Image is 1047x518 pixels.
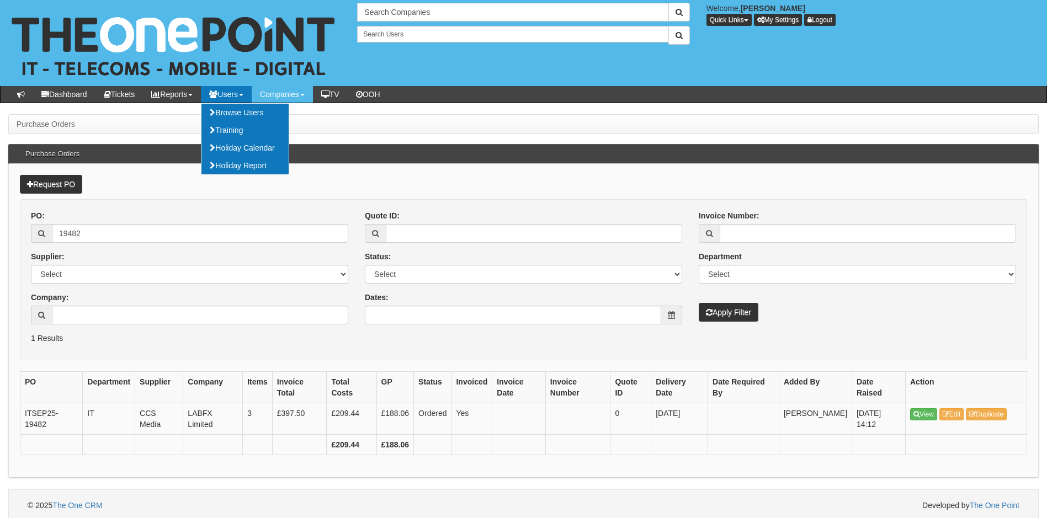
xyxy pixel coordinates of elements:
input: Search Companies [357,3,668,22]
a: Training [201,121,289,139]
label: Quote ID: [365,210,400,221]
th: Date Raised [852,372,906,403]
button: Apply Filter [699,303,758,322]
th: Department [83,372,135,403]
div: Welcome, [698,3,1047,26]
a: Duplicate [966,408,1007,420]
th: Items [243,372,273,403]
h3: Purchase Orders [20,145,85,163]
label: Supplier: [31,251,65,262]
td: Yes [451,403,492,435]
a: Reports [143,86,201,103]
th: Invoice Date [492,372,546,403]
a: OOH [348,86,389,103]
th: GP [376,372,414,403]
label: Dates: [365,292,389,303]
a: Companies [252,86,313,103]
label: Company: [31,292,68,303]
a: Edit [939,408,964,420]
th: Invoice Total [272,372,327,403]
a: Tickets [95,86,144,103]
td: 3 [243,403,273,435]
p: 1 Results [31,333,1016,344]
a: Logout [804,14,836,26]
td: [DATE] 14:12 [852,403,906,435]
td: CCS Media [135,403,183,435]
td: [DATE] [651,403,708,435]
th: Status [414,372,451,403]
th: Supplier [135,372,183,403]
a: The One CRM [52,501,102,510]
a: The One Point [970,501,1019,510]
button: Quick Links [706,14,752,26]
th: Action [906,372,1027,403]
td: £397.50 [272,403,327,435]
th: £188.06 [376,435,414,455]
a: Request PO [20,175,82,194]
li: Purchase Orders [17,119,75,130]
a: View [910,408,937,420]
td: IT [83,403,135,435]
th: Added By [779,372,852,403]
span: © 2025 [28,501,103,510]
th: Date Required By [708,372,779,403]
th: Invoice Number [545,372,610,403]
label: PO: [31,210,45,221]
a: Users [201,86,252,103]
td: £188.06 [376,403,414,435]
td: 0 [610,403,651,435]
th: Delivery Date [651,372,708,403]
b: [PERSON_NAME] [741,4,805,13]
a: Holiday Report [201,157,289,174]
td: Ordered [414,403,451,435]
th: Quote ID [610,372,651,403]
a: TV [313,86,348,103]
label: Department [699,251,742,262]
th: Invoiced [451,372,492,403]
label: Invoice Number: [699,210,759,221]
input: Search Users [357,26,668,42]
th: PO [20,372,83,403]
th: Company [183,372,243,403]
th: Total Costs [327,372,376,403]
td: LABFX Limited [183,403,243,435]
label: Status: [365,251,391,262]
td: [PERSON_NAME] [779,403,852,435]
a: Browse Users [201,104,289,121]
td: £209.44 [327,403,376,435]
a: My Settings [754,14,802,26]
span: Developed by [922,500,1019,511]
td: ITSEP25-19482 [20,403,83,435]
a: Holiday Calendar [201,139,289,157]
a: Dashboard [33,86,95,103]
th: £209.44 [327,435,376,455]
